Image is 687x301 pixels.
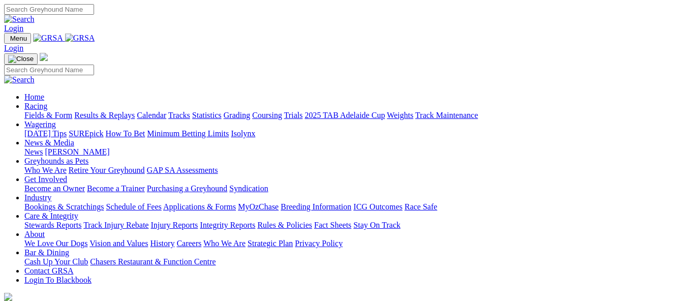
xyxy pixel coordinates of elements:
[24,239,87,248] a: We Love Our Dogs
[4,293,12,301] img: logo-grsa-white.png
[147,166,218,174] a: GAP SA Assessments
[24,166,683,175] div: Greyhounds as Pets
[24,166,67,174] a: Who We Are
[24,138,74,147] a: News & Media
[24,248,69,257] a: Bar & Dining
[24,129,683,138] div: Wagering
[45,147,109,156] a: [PERSON_NAME]
[24,111,683,120] div: Racing
[24,147,683,157] div: News & Media
[33,34,63,43] img: GRSA
[257,221,312,229] a: Rules & Policies
[151,221,198,229] a: Injury Reports
[203,239,246,248] a: Who We Are
[87,184,145,193] a: Become a Trainer
[24,102,47,110] a: Racing
[24,175,67,184] a: Get Involved
[238,202,279,211] a: MyOzChase
[4,4,94,15] input: Search
[295,239,343,248] a: Privacy Policy
[4,44,23,52] a: Login
[4,75,35,84] img: Search
[24,184,85,193] a: Become an Owner
[137,111,166,119] a: Calendar
[24,129,67,138] a: [DATE] Tips
[24,221,81,229] a: Stewards Reports
[229,184,268,193] a: Syndication
[150,239,174,248] a: History
[24,111,72,119] a: Fields & Form
[404,202,437,211] a: Race Safe
[24,257,683,266] div: Bar & Dining
[4,65,94,75] input: Search
[74,111,135,119] a: Results & Replays
[387,111,413,119] a: Weights
[415,111,478,119] a: Track Maintenance
[252,111,282,119] a: Coursing
[69,129,103,138] a: SUREpick
[8,55,34,63] img: Close
[147,129,229,138] a: Minimum Betting Limits
[10,35,27,42] span: Menu
[24,202,683,212] div: Industry
[305,111,385,119] a: 2025 TAB Adelaide Cup
[163,202,236,211] a: Applications & Forms
[89,239,148,248] a: Vision and Values
[69,166,145,174] a: Retire Your Greyhound
[4,53,38,65] button: Toggle navigation
[90,257,216,266] a: Chasers Restaurant & Function Centre
[24,120,56,129] a: Wagering
[353,202,402,211] a: ICG Outcomes
[176,239,201,248] a: Careers
[24,184,683,193] div: Get Involved
[24,212,78,220] a: Care & Integrity
[168,111,190,119] a: Tracks
[4,33,31,44] button: Toggle navigation
[224,111,250,119] a: Grading
[353,221,400,229] a: Stay On Track
[4,24,23,33] a: Login
[106,129,145,138] a: How To Bet
[4,15,35,24] img: Search
[106,202,161,211] a: Schedule of Fees
[24,239,683,248] div: About
[24,202,104,211] a: Bookings & Scratchings
[24,276,92,284] a: Login To Blackbook
[231,129,255,138] a: Isolynx
[200,221,255,229] a: Integrity Reports
[281,202,351,211] a: Breeding Information
[24,266,73,275] a: Contact GRSA
[24,147,43,156] a: News
[24,257,88,266] a: Cash Up Your Club
[65,34,95,43] img: GRSA
[24,157,88,165] a: Greyhounds as Pets
[24,93,44,101] a: Home
[24,221,683,230] div: Care & Integrity
[192,111,222,119] a: Statistics
[24,193,51,202] a: Industry
[24,230,45,238] a: About
[83,221,148,229] a: Track Injury Rebate
[40,53,48,61] img: logo-grsa-white.png
[248,239,293,248] a: Strategic Plan
[314,221,351,229] a: Fact Sheets
[284,111,303,119] a: Trials
[147,184,227,193] a: Purchasing a Greyhound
